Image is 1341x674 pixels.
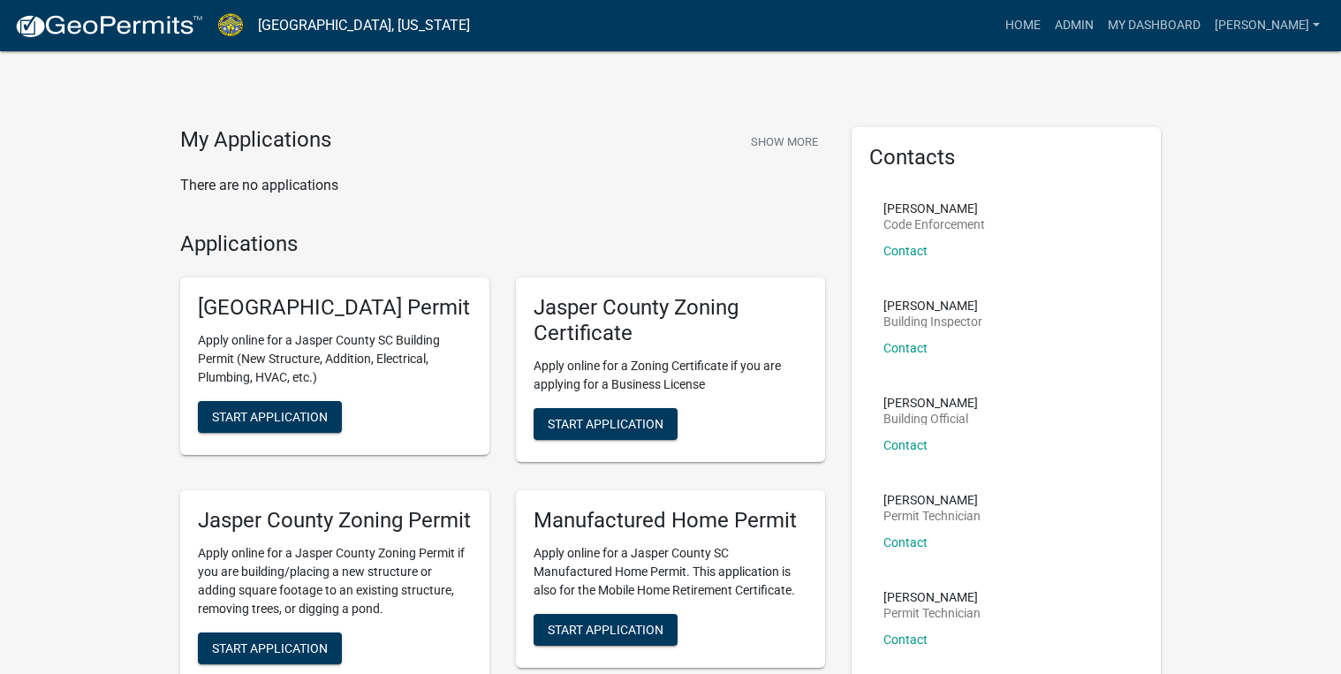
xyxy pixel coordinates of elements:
[198,508,472,534] h5: Jasper County Zoning Permit
[883,413,978,425] p: Building Official
[883,632,928,647] a: Contact
[198,295,472,321] h5: [GEOGRAPHIC_DATA] Permit
[180,231,825,257] h4: Applications
[883,607,981,619] p: Permit Technician
[883,244,928,258] a: Contact
[534,408,678,440] button: Start Application
[883,299,982,312] p: [PERSON_NAME]
[883,202,985,215] p: [PERSON_NAME]
[180,175,825,196] p: There are no applications
[198,632,342,664] button: Start Application
[198,544,472,618] p: Apply online for a Jasper County Zoning Permit if you are building/placing a new structure or add...
[217,13,244,37] img: Jasper County, South Carolina
[883,438,928,452] a: Contact
[534,614,678,646] button: Start Application
[883,341,928,355] a: Contact
[258,11,470,41] a: [GEOGRAPHIC_DATA], [US_STATE]
[883,510,981,522] p: Permit Technician
[534,295,807,346] h5: Jasper County Zoning Certificate
[198,401,342,433] button: Start Application
[883,315,982,328] p: Building Inspector
[534,544,807,600] p: Apply online for a Jasper County SC Manufactured Home Permit. This application is also for the Mo...
[534,357,807,394] p: Apply online for a Zoning Certificate if you are applying for a Business License
[998,9,1048,42] a: Home
[548,622,663,636] span: Start Application
[212,640,328,655] span: Start Application
[869,145,1143,170] h5: Contacts
[883,591,981,603] p: [PERSON_NAME]
[180,127,331,154] h4: My Applications
[744,127,825,156] button: Show More
[198,331,472,387] p: Apply online for a Jasper County SC Building Permit (New Structure, Addition, Electrical, Plumbin...
[1048,9,1101,42] a: Admin
[883,397,978,409] p: [PERSON_NAME]
[534,508,807,534] h5: Manufactured Home Permit
[1101,9,1208,42] a: My Dashboard
[1208,9,1327,42] a: [PERSON_NAME]
[883,535,928,549] a: Contact
[883,494,981,506] p: [PERSON_NAME]
[548,416,663,430] span: Start Application
[212,410,328,424] span: Start Application
[883,218,985,231] p: Code Enforcement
